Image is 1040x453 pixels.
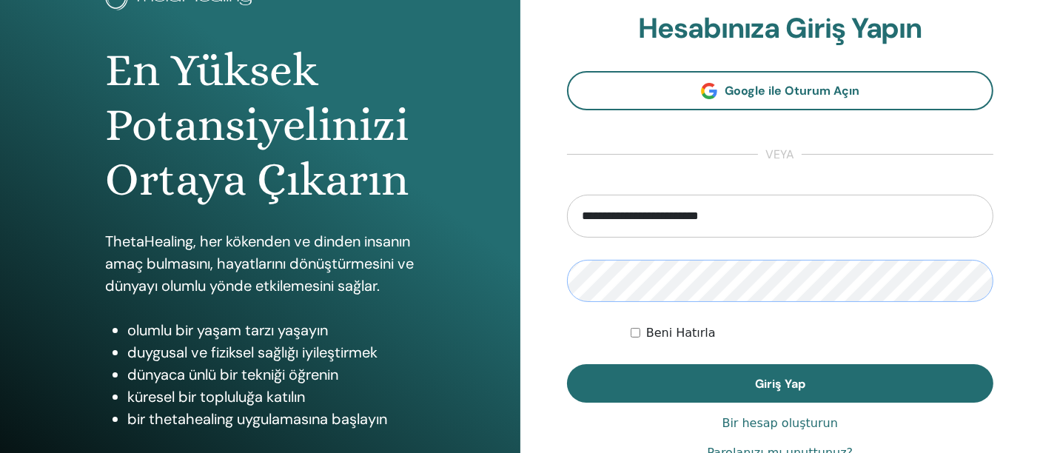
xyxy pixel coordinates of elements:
font: Beni Hatırla [646,326,716,340]
font: veya [765,147,794,162]
font: bir thetahealing uygulamasına başlayın [127,409,387,429]
font: ThetaHealing, her kökenden ve dinden insanın amaç bulmasını, hayatlarını dönüştürmesini ve dünyay... [105,232,414,295]
font: Hesabınıza Giriş Yapın [638,10,922,47]
font: Bir hesap oluşturun [722,416,838,430]
font: küresel bir topluluğa katılın [127,387,305,406]
font: Giriş Yap [755,376,805,392]
font: olumlu bir yaşam tarzı yaşayın [127,321,328,340]
font: Google ile Oturum Açın [725,83,859,98]
font: dünyaca ünlü bir tekniği öğrenin [127,365,338,384]
div: Beni süresiz olarak veya manuel olarak çıkış yapana kadar kimlik doğrulamalı tut [631,324,993,342]
font: En Yüksek Potansiyelinizi Ortaya Çıkarın [105,44,409,207]
button: Giriş Yap [567,364,994,403]
font: duygusal ve fiziksel sağlığı iyileştirmek [127,343,378,362]
a: Bir hesap oluşturun [722,415,838,432]
a: Google ile Oturum Açın [567,71,994,110]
